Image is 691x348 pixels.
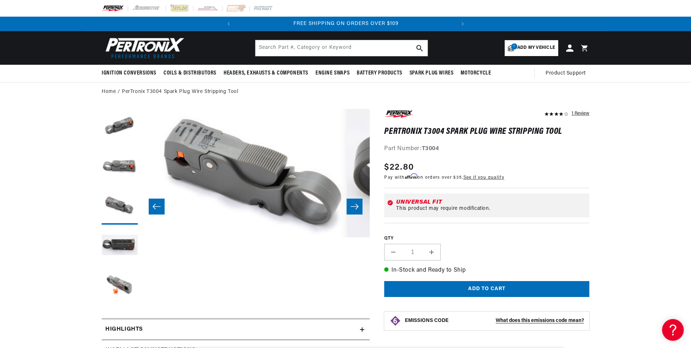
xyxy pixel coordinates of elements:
span: Battery Products [357,69,402,77]
h1: PerTronix T3004 Spark Plug Wire Stripping Tool [384,128,589,135]
summary: Coils & Distributors [160,65,220,82]
img: Pertronix [102,35,185,60]
button: Load image 2 in gallery view [102,149,138,185]
h2: Highlights [105,325,143,334]
a: See if you qualify - Learn more about Affirm Financing (opens in modal) [463,175,504,180]
span: Affirm [405,174,417,179]
button: Translation missing: en.sections.announcements.next_announcement [455,17,470,31]
input: Search Part #, Category or Keyword [255,40,428,56]
div: 1 Review [572,109,589,118]
button: Add to cart [384,281,589,297]
a: PerTronix T3004 Spark Plug Wire Stripping Tool [122,88,238,96]
span: FREE SHIPPING ON ORDERS OVER $109 [293,21,399,26]
summary: Engine Swaps [312,65,353,82]
span: 1 [511,43,517,50]
nav: breadcrumbs [102,88,589,96]
summary: Headers, Exhausts & Components [220,65,312,82]
a: 1Add my vehicle [505,40,558,56]
button: Load image 5 in gallery view [102,268,138,304]
strong: What does this emissions code mean? [496,318,584,323]
summary: Product Support [546,65,589,82]
summary: Spark Plug Wires [406,65,457,82]
span: Ignition Conversions [102,69,156,77]
button: Slide left [149,199,165,215]
div: Announcement [236,20,456,28]
span: Spark Plug Wires [410,69,454,77]
button: Translation missing: en.sections.announcements.previous_announcement [221,17,236,31]
strong: T3004 [422,146,439,152]
span: Motorcycle [461,69,491,77]
button: Slide right [347,199,363,215]
button: Load image 3 in gallery view [102,188,138,225]
div: 2 of 2 [236,20,456,28]
button: search button [412,40,428,56]
span: Product Support [546,69,586,77]
div: Universal Fit [396,199,586,205]
button: Load image 1 in gallery view [102,109,138,145]
div: Part Number: [384,144,589,154]
label: QTY [384,235,589,242]
button: Load image 4 in gallery view [102,228,138,264]
button: EMISSIONS CODEWhat does this emissions code mean? [405,318,584,324]
span: Headers, Exhausts & Components [224,69,308,77]
p: Pay with on orders over $35. [384,174,504,181]
div: This product may require modification. [396,206,586,212]
span: Coils & Distributors [164,69,216,77]
summary: Highlights [102,319,370,340]
p: In-Stock and Ready to Ship [384,266,589,275]
span: $22.80 [384,161,414,174]
media-gallery: Gallery Viewer [102,109,370,304]
a: Home [102,88,116,96]
slideshow-component: Translation missing: en.sections.announcements.announcement_bar [84,17,607,31]
span: Add my vehicle [517,44,555,51]
strong: EMISSIONS CODE [405,318,449,323]
summary: Battery Products [353,65,406,82]
summary: Motorcycle [457,65,495,82]
img: Emissions code [390,315,401,327]
span: Engine Swaps [315,69,349,77]
summary: Ignition Conversions [102,65,160,82]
